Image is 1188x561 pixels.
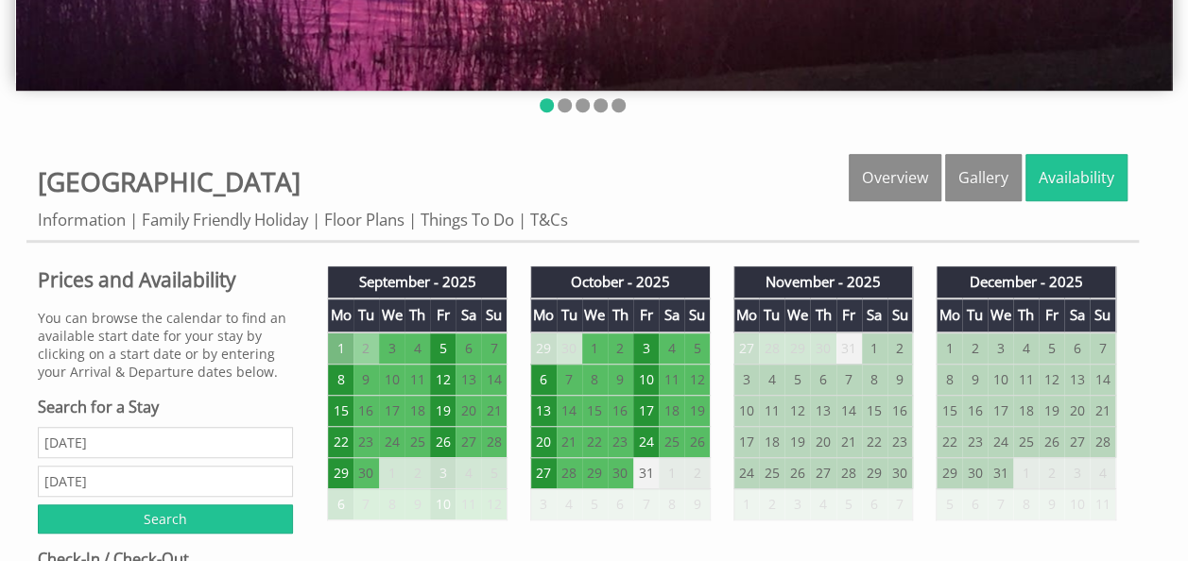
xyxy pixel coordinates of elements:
td: 4 [405,332,430,365]
td: 15 [937,395,962,426]
td: 3 [530,488,556,519]
td: 20 [810,426,835,457]
td: 6 [810,364,835,395]
td: 14 [836,395,862,426]
th: Mo [530,298,556,331]
td: 7 [988,488,1013,519]
td: 18 [759,426,784,457]
td: 2 [684,457,710,488]
td: 26 [430,426,456,457]
td: 9 [1039,488,1064,519]
td: 5 [784,364,810,395]
td: 11 [1013,364,1039,395]
td: 29 [582,457,608,488]
td: 6 [862,488,887,519]
td: 2 [353,332,379,365]
th: Fr [430,298,456,331]
a: Availability [1025,154,1128,201]
td: 20 [456,395,481,426]
td: 4 [1090,457,1115,488]
th: September - 2025 [328,266,508,298]
td: 28 [1090,426,1115,457]
td: 7 [557,364,582,395]
th: Su [887,298,913,331]
td: 9 [887,364,913,395]
th: Sa [456,298,481,331]
a: Gallery [945,154,1022,201]
td: 28 [557,457,582,488]
td: 28 [481,426,507,457]
td: 29 [784,332,810,365]
td: 16 [962,395,988,426]
td: 7 [836,364,862,395]
td: 2 [887,332,913,365]
td: 19 [684,395,710,426]
td: 30 [353,457,379,488]
td: 2 [405,457,430,488]
th: November - 2025 [733,266,913,298]
span: [GEOGRAPHIC_DATA] [38,163,301,199]
td: 14 [557,395,582,426]
td: 18 [1013,395,1039,426]
td: 25 [405,426,430,457]
td: 20 [1064,395,1090,426]
td: 10 [988,364,1013,395]
td: 21 [481,395,507,426]
td: 26 [784,457,810,488]
th: We [379,298,405,331]
td: 5 [684,332,710,365]
td: 13 [1064,364,1090,395]
td: 16 [353,395,379,426]
td: 15 [328,395,353,426]
input: Search [38,504,293,534]
td: 13 [810,395,835,426]
td: 8 [582,364,608,395]
td: 17 [733,426,759,457]
th: Tu [962,298,988,331]
td: 6 [1064,332,1090,365]
a: Overview [849,154,941,201]
td: 3 [379,332,405,365]
td: 7 [1090,332,1115,365]
td: 12 [481,488,507,519]
th: Su [1090,298,1115,331]
td: 24 [633,426,659,457]
td: 27 [733,332,759,365]
td: 2 [962,332,988,365]
th: Tu [759,298,784,331]
td: 5 [836,488,862,519]
td: 12 [684,364,710,395]
td: 18 [405,395,430,426]
td: 1 [1013,457,1039,488]
a: Information [38,209,126,230]
td: 8 [937,364,962,395]
td: 7 [481,332,507,365]
td: 4 [456,457,481,488]
td: 10 [379,364,405,395]
td: 27 [530,457,556,488]
td: 24 [733,457,759,488]
td: 6 [456,332,481,365]
td: 1 [733,488,759,519]
th: Su [684,298,710,331]
td: 28 [759,332,784,365]
th: We [784,298,810,331]
th: Su [481,298,507,331]
td: 27 [810,457,835,488]
td: 11 [456,488,481,519]
td: 20 [530,426,556,457]
td: 26 [1039,426,1064,457]
td: 25 [659,426,684,457]
td: 9 [405,488,430,519]
td: 21 [1090,395,1115,426]
td: 9 [962,364,988,395]
td: 9 [608,364,633,395]
td: 22 [582,426,608,457]
td: 6 [962,488,988,519]
th: Sa [1064,298,1090,331]
td: 22 [937,426,962,457]
td: 4 [557,488,582,519]
td: 2 [759,488,784,519]
td: 3 [1064,457,1090,488]
th: Sa [659,298,684,331]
